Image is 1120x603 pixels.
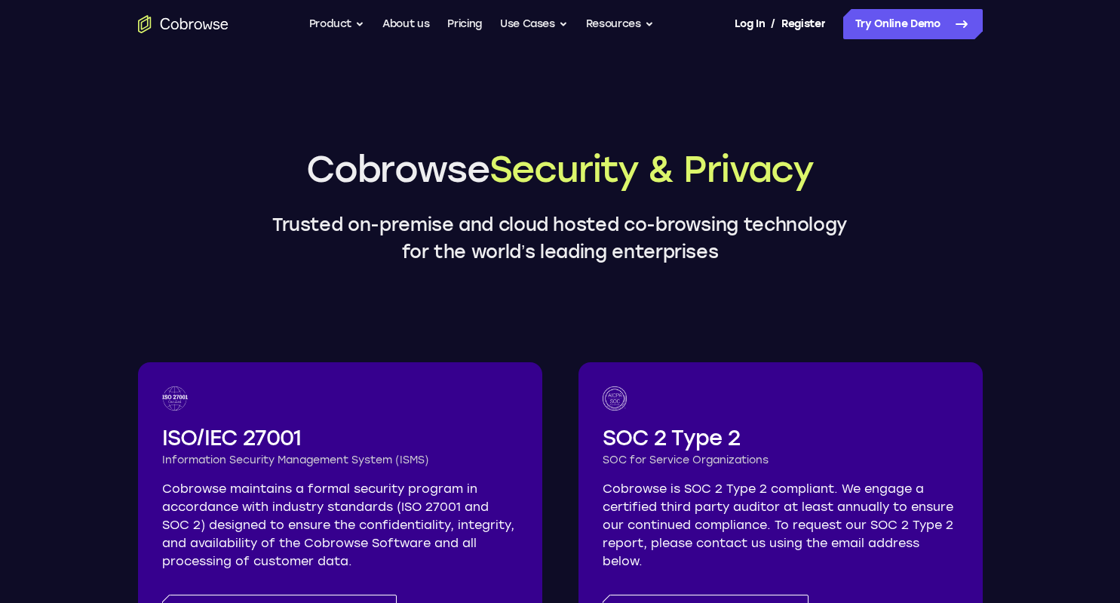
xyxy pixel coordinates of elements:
span: / [771,15,775,33]
h3: SOC for Service Organizations [603,453,959,468]
h2: SOC 2 Type 2 [603,423,959,453]
h2: ISO/IEC 27001 [162,423,518,453]
a: Try Online Demo [843,9,983,39]
p: Cobrowse is SOC 2 Type 2 compliant. We engage a certified third party auditor at least annually t... [603,480,959,571]
a: Log In [735,9,765,39]
button: Use Cases [500,9,568,39]
a: Go to the home page [138,15,229,33]
p: Cobrowse maintains a formal security program in accordance with industry standards (ISO 27001 and... [162,480,518,571]
p: Trusted on-premise and cloud hosted co-browsing technology for the world’s leading enterprises [259,211,862,266]
a: About us [382,9,429,39]
a: Pricing [447,9,482,39]
button: Resources [586,9,654,39]
h1: Cobrowse [259,145,862,193]
img: SOC logo [603,386,627,411]
img: ISO 27001 [162,386,189,411]
h3: Information Security Management System (ISMS) [162,453,518,468]
a: Register [781,9,825,39]
button: Product [309,9,365,39]
span: Security & Privacy [489,147,814,191]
